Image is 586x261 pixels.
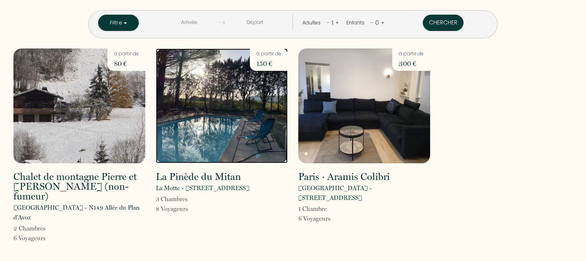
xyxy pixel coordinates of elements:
[160,15,219,31] input: Arrivée
[335,19,339,26] a: +
[423,15,464,31] button: Chercher
[156,183,249,193] p: La Motte - [STREET_ADDRESS]
[551,224,580,255] iframe: Chat
[43,235,46,242] span: s
[185,195,188,203] span: s
[156,204,188,214] p: 8 Voyageur
[399,50,424,58] p: à partir de
[256,50,281,58] p: à partir de
[328,215,330,222] span: s
[327,19,330,26] a: -
[219,20,225,26] img: guests
[98,15,139,31] button: Filtre
[370,19,373,26] a: -
[298,214,330,224] p: 6 Voyageur
[114,58,139,69] p: 80 €
[13,233,46,243] p: 6 Voyageur
[399,58,424,69] p: 300 €
[156,172,241,182] h2: La Pinède du Mitan
[13,172,145,201] h2: Chalet de montagne Pierre et [PERSON_NAME] (non-fumeur)
[298,172,390,182] h2: Paris · Aramis Colibri
[13,203,145,222] p: [GEOGRAPHIC_DATA] - N149 Allée du Plan d'Avoz
[156,48,288,163] img: rental-image
[298,48,430,163] img: rental-image
[156,194,188,204] p: 3 Chambre
[373,16,381,29] div: 0
[225,15,284,31] input: Départ
[346,19,367,27] div: Enfants
[298,204,330,214] p: 1 Chambre
[13,224,46,233] p: 2 Chambre
[330,16,335,29] div: 1
[256,58,281,69] p: 150 €
[186,205,188,213] span: s
[13,48,145,163] img: rental-image
[298,183,430,203] p: [GEOGRAPHIC_DATA] - [STREET_ADDRESS]
[43,225,46,232] span: s
[302,19,324,27] div: Adultes
[114,50,139,58] p: à partir de
[381,19,385,26] a: +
